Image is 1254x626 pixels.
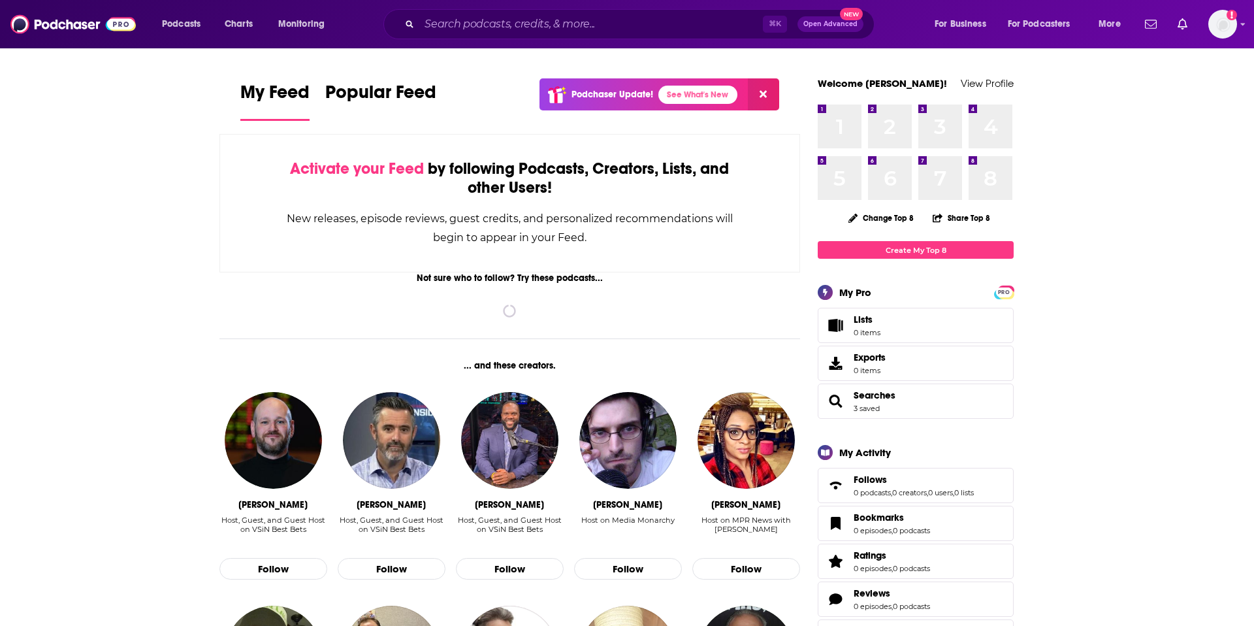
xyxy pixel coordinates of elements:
div: Host, Guest, and Guest Host on VSiN Best Bets [456,516,564,544]
span: For Podcasters [1008,15,1070,33]
a: See What's New [658,86,737,104]
button: Follow [456,558,564,580]
div: Host, Guest, and Guest Host on VSiN Best Bets [338,516,445,544]
span: , [892,526,893,535]
span: Bookmarks [854,512,904,523]
img: Podchaser - Follow, Share and Rate Podcasts [10,12,136,37]
div: Host, Guest, and Guest Host on VSiN Best Bets [338,516,445,534]
img: User Profile [1208,10,1237,39]
span: New [840,8,863,20]
span: , [892,564,893,573]
div: Not sure who to follow? Try these podcasts... [219,272,800,284]
a: Reviews [822,590,848,608]
div: Dave Ross [357,499,426,510]
a: Searches [854,389,895,401]
div: Host, Guest, and Guest Host on VSiN Best Bets [219,516,327,544]
span: Follows [818,468,1014,503]
a: My Feed [240,81,310,121]
span: , [891,488,892,497]
button: Follow [219,558,327,580]
a: PRO [996,287,1012,297]
button: Share Top 8 [932,205,991,231]
div: New releases, episode reviews, guest credits, and personalized recommendations will begin to appe... [285,209,734,247]
a: Create My Top 8 [818,241,1014,259]
a: Follows [854,474,974,486]
p: Podchaser Update! [571,89,653,100]
div: Angela Davis [711,499,780,510]
div: Host on Media Monarchy [581,516,675,525]
a: View Profile [961,77,1014,90]
span: Charts [225,15,253,33]
span: Activate your Feed [290,159,424,178]
div: Wes Reynolds [238,499,308,510]
div: Host on Media Monarchy [581,516,675,544]
span: Lists [822,316,848,335]
a: 0 episodes [854,602,892,611]
span: 0 items [854,328,880,337]
button: Follow [574,558,682,580]
a: Popular Feed [325,81,436,121]
div: Femi Abebefe [475,499,544,510]
button: Open AdvancedNew [797,16,863,32]
button: Change Top 8 [841,210,922,226]
img: Femi Abebefe [461,392,558,489]
a: 0 podcasts [893,526,930,535]
div: My Pro [839,286,871,299]
span: Lists [854,314,880,325]
button: open menu [1089,14,1137,35]
span: Bookmarks [818,506,1014,541]
a: 3 saved [854,404,880,413]
a: Show notifications dropdown [1140,13,1162,35]
a: Bookmarks [822,514,848,533]
input: Search podcasts, credits, & more... [419,14,763,35]
a: 0 lists [954,488,974,497]
span: , [892,602,893,611]
button: open menu [153,14,217,35]
div: Search podcasts, credits, & more... [396,9,887,39]
a: Welcome [PERSON_NAME]! [818,77,947,90]
span: Searches [818,384,1014,419]
a: Show notifications dropdown [1172,13,1193,35]
a: 0 creators [892,488,927,497]
a: Charts [216,14,261,35]
span: Ratings [854,550,886,561]
img: Dave Ross [343,392,440,489]
svg: Add a profile image [1227,10,1237,20]
span: Lists [854,314,873,325]
div: Host, Guest, and Guest Host on VSiN Best Bets [456,516,564,534]
span: , [927,488,928,497]
a: Lists [818,308,1014,343]
span: , [953,488,954,497]
span: Reviews [818,582,1014,617]
a: 0 episodes [854,526,892,535]
span: Exports [822,354,848,372]
button: open menu [925,14,1003,35]
img: Angela Davis [698,392,794,489]
div: James Evan Pilato [593,499,662,510]
span: My Feed [240,81,310,111]
span: For Business [935,15,986,33]
span: Exports [854,352,886,363]
button: Follow [692,558,800,580]
a: Follows [822,476,848,495]
span: Logged in as kgolds [1208,10,1237,39]
span: Podcasts [162,15,201,33]
img: Wes Reynolds [225,392,321,489]
button: open menu [999,14,1089,35]
img: James Evan Pilato [579,392,676,489]
span: 0 items [854,366,886,375]
a: 0 podcasts [893,564,930,573]
a: Ratings [822,552,848,570]
span: Follows [854,474,887,486]
span: Open Advanced [803,21,858,27]
button: Follow [338,558,445,580]
div: Host, Guest, and Guest Host on VSiN Best Bets [219,516,327,534]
